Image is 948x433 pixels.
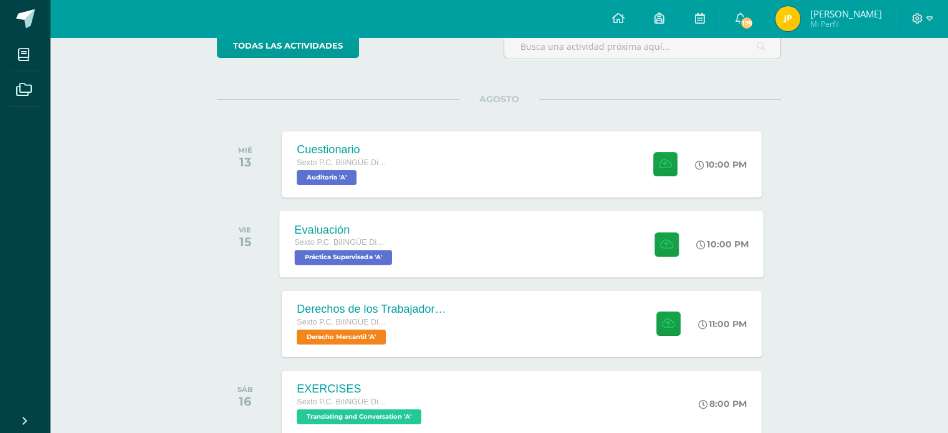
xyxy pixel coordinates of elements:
span: [PERSON_NAME] [810,7,881,20]
span: Sexto P.C. BiliNGÜE Diario [297,158,390,167]
div: 13 [238,155,252,169]
span: Sexto P.C. BiliNGÜE Diario [297,318,390,326]
div: MIÉ [238,146,252,155]
div: Derechos de los Trabajadores [297,303,446,316]
span: 179 [740,16,754,30]
div: Cuestionario [297,143,390,156]
div: SÁB [237,385,253,394]
span: Derecho Mercantil 'A' [297,330,386,345]
div: 10:00 PM [695,159,747,170]
span: Sexto P.C. BiliNGÜE Diario [297,397,390,406]
span: Sexto P.C. BiliNGÜE Diario [295,238,390,247]
a: todas las Actividades [217,34,359,58]
div: EXERCISES [297,383,424,396]
input: Busca una actividad próxima aquí... [504,34,780,59]
div: 16 [237,394,253,409]
div: 10:00 PM [697,239,749,250]
span: Auditoría 'A' [297,170,357,185]
span: Mi Perfil [810,19,881,29]
img: fc697823aa6d6b6b48bda09f5b008dbc.png [775,6,800,31]
span: Translating and Conversation 'A' [297,409,421,424]
div: 11:00 PM [698,318,747,330]
div: 15 [239,234,251,249]
div: 8:00 PM [699,398,747,409]
div: Evaluación [295,223,396,236]
span: Práctica Supervisada 'A' [295,250,393,265]
div: VIE [239,226,251,234]
span: AGOSTO [459,93,539,105]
